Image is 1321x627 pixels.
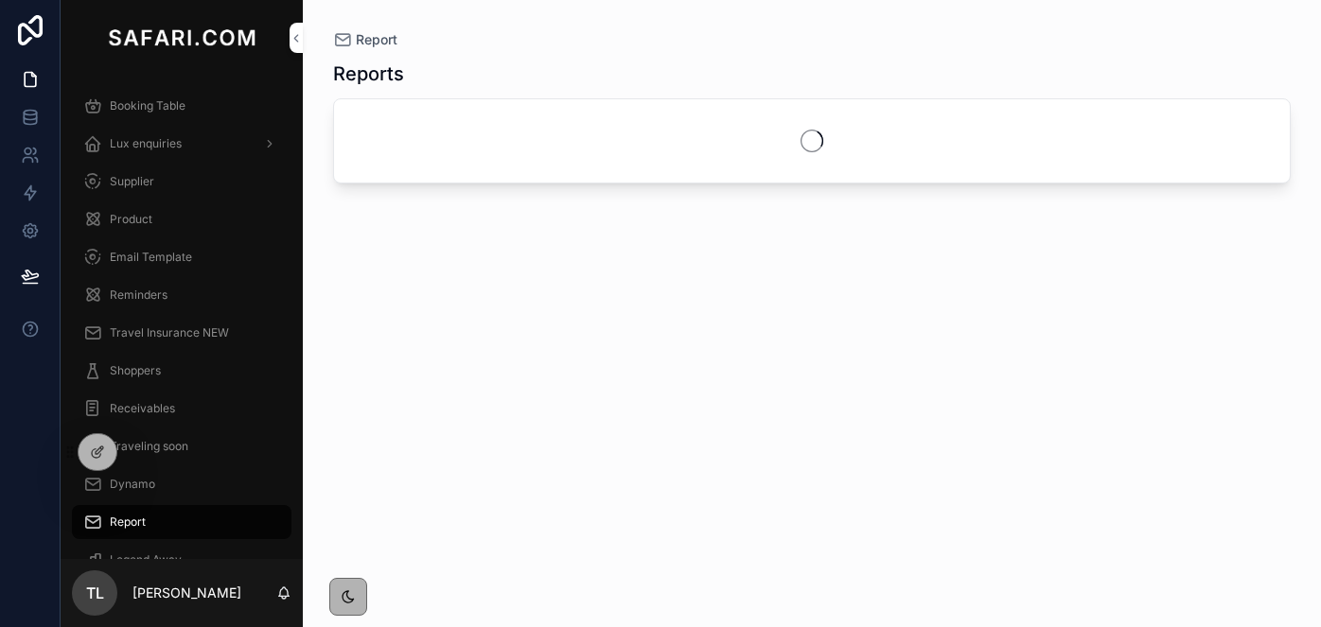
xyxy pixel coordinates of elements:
a: Supplier [72,165,291,199]
span: Travel Insurance NEW [110,325,229,340]
span: Report [356,30,397,49]
div: scrollable content [61,76,303,559]
span: Supplier [110,174,154,189]
span: Booking Table [110,98,185,113]
a: Legend Away [72,543,291,577]
img: App logo [104,23,259,53]
span: Traveling soon [110,439,188,454]
span: Dynamo [110,477,155,492]
span: Reminders [110,287,167,303]
a: Dynamo [72,467,291,501]
a: Report [333,30,397,49]
a: Product [72,202,291,236]
a: Shoppers [72,354,291,388]
span: Report [110,514,146,530]
h1: Reports [333,61,404,87]
a: Travel Insurance NEW [72,316,291,350]
span: Shoppers [110,363,161,378]
a: Booking Table [72,89,291,123]
span: Product [110,212,152,227]
span: TL [86,582,104,604]
a: Receivables [72,392,291,426]
span: Email Template [110,250,192,265]
p: [PERSON_NAME] [132,583,241,602]
a: Reminders [72,278,291,312]
a: Traveling soon [72,429,291,463]
span: Lux enquiries [110,136,182,151]
a: Lux enquiries [72,127,291,161]
span: Legend Away [110,552,182,567]
a: Email Template [72,240,291,274]
a: Report [72,505,291,539]
span: Receivables [110,401,175,416]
